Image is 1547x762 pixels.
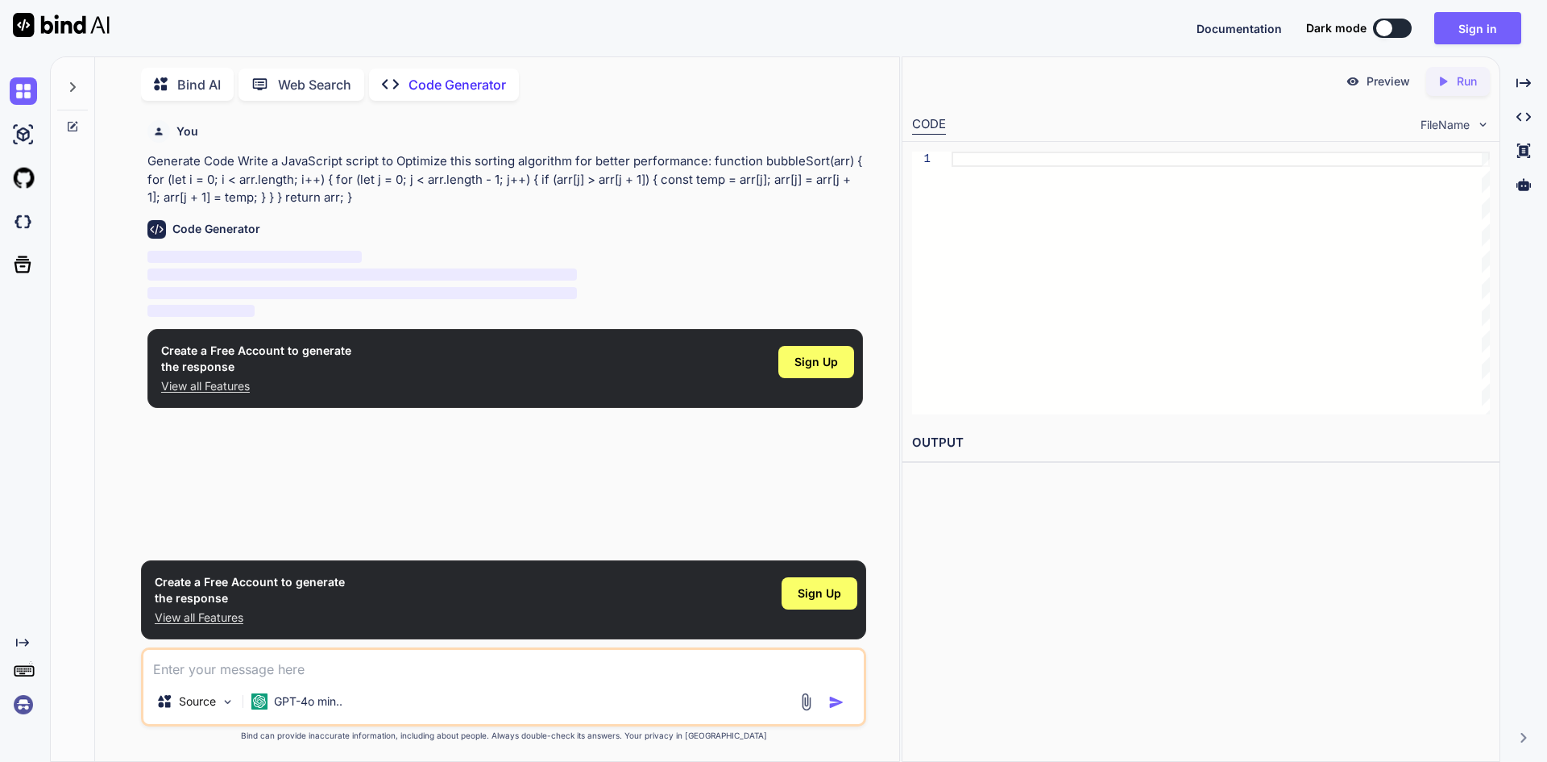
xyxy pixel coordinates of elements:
span: ‌ [147,287,577,299]
img: GPT-4o mini [251,693,268,710]
p: Source [179,693,216,710]
h6: You [176,123,198,139]
img: ai-studio [10,121,37,148]
img: preview [1346,74,1360,89]
button: Sign in [1434,12,1521,44]
img: attachment [797,693,815,711]
img: signin [10,691,37,718]
p: View all Features [161,378,351,394]
img: chat [10,77,37,105]
img: icon [828,694,844,710]
span: Sign Up [794,354,838,370]
h6: Code Generator [172,221,260,237]
button: Documentation [1197,20,1282,37]
div: CODE [912,115,946,135]
img: Bind AI [13,13,110,37]
span: Documentation [1197,22,1282,35]
h1: Create a Free Account to generate the response [161,343,351,375]
p: Run [1457,73,1477,90]
p: Preview [1367,73,1410,90]
h1: Create a Free Account to generate the response [155,574,345,606]
span: ‌ [147,305,255,317]
p: GPT-4o min.. [274,693,342,710]
img: darkCloudIdeIcon [10,208,37,235]
p: Web Search [278,75,351,94]
span: FileName [1421,117,1470,133]
span: ‌ [147,251,362,263]
div: 1 [912,152,931,167]
p: View all Features [155,610,345,626]
span: Dark mode [1306,20,1367,36]
img: githubLight [10,164,37,192]
p: Code Generator [409,75,506,94]
p: Bind AI [177,75,221,94]
p: Generate Code Write a JavaScript script to Optimize this sorting algorithm for better performance... [147,152,863,207]
img: chevron down [1476,118,1490,131]
p: Bind can provide inaccurate information, including about people. Always double-check its answers.... [141,730,866,742]
h2: OUTPUT [902,424,1499,462]
span: ‌ [147,269,577,281]
img: Pick Models [221,695,234,709]
span: Sign Up [798,585,841,602]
